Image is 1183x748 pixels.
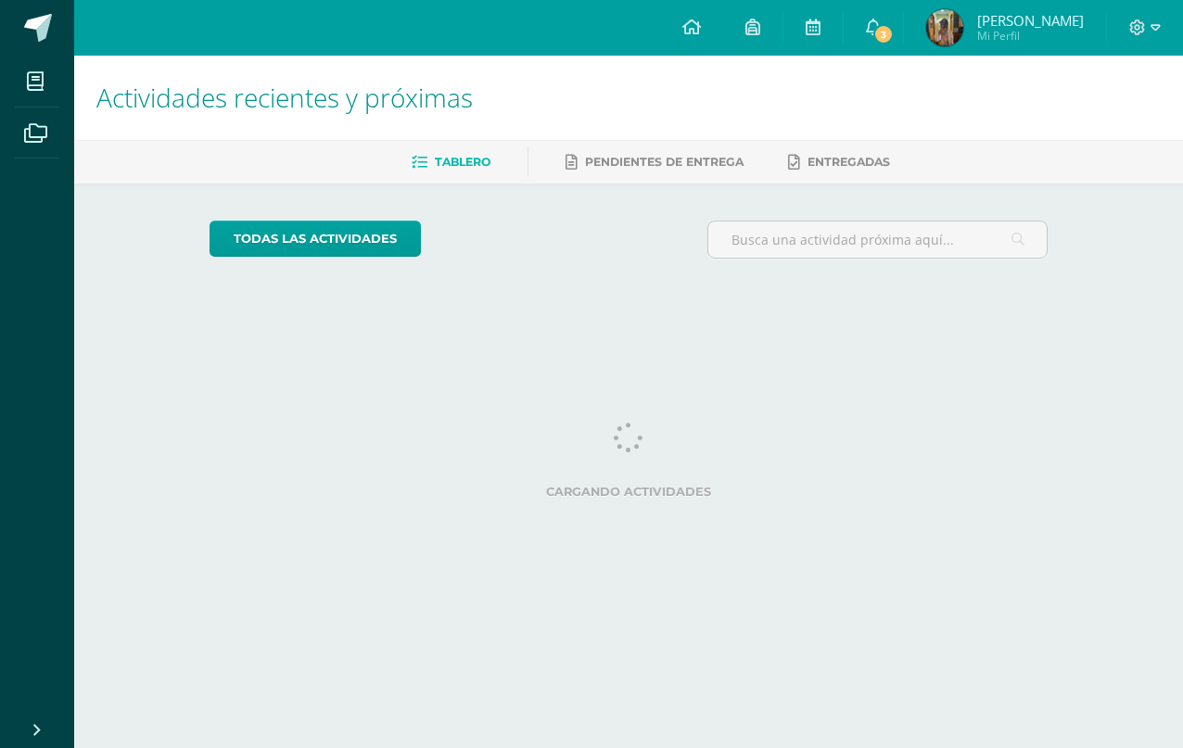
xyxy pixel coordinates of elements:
a: Entregadas [788,147,890,177]
a: Pendientes de entrega [566,147,744,177]
img: f1fa2f27fd1c328a2a43e8cbfda09add.png [926,9,963,46]
span: [PERSON_NAME] [977,11,1084,30]
span: Tablero [435,155,490,169]
span: Mi Perfil [977,28,1084,44]
label: Cargando actividades [210,485,1049,499]
span: Pendientes de entrega [585,155,744,169]
a: todas las Actividades [210,221,421,257]
span: 3 [873,24,894,44]
a: Tablero [412,147,490,177]
span: Entregadas [808,155,890,169]
span: Actividades recientes y próximas [96,80,473,115]
input: Busca una actividad próxima aquí... [708,222,1048,258]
